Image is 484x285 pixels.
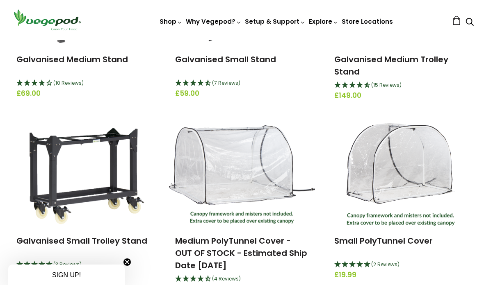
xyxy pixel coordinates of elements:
span: £149.00 [334,90,468,101]
a: Shop [160,17,183,26]
img: Medium PolyTunnel Cover - OUT OF STOCK - Estimated Ship Date September 15th [169,125,315,224]
span: (10 Reviews) [53,79,84,86]
img: Vegepod [10,8,84,32]
a: Medium PolyTunnel Cover - OUT OF STOCK - Estimated Ship Date [DATE] [175,235,307,271]
span: (7 Reviews) [212,79,240,86]
span: £19.99 [334,270,468,280]
a: Search [466,18,474,27]
div: 4.57 Stars - 7 Reviews [175,78,308,89]
a: Galvanised Small Stand [175,54,276,65]
span: (15 Reviews) [371,81,402,88]
a: Galvanised Medium Stand [16,54,128,65]
div: 4.25 Stars - 4 Reviews [175,274,308,285]
div: 4.73 Stars - 15 Reviews [334,80,468,91]
span: £69.00 [16,88,150,99]
img: Galvanised Small Trolley Stand [10,124,156,226]
a: Store Locations [342,17,393,26]
span: (2 Reviews) [371,261,400,268]
a: Small PolyTunnel Cover [334,235,433,247]
span: £59.00 [175,88,308,99]
div: 4.1 Stars - 10 Reviews [16,78,150,89]
a: Setup & Support [245,17,306,26]
div: SIGN UP!Close teaser [8,265,125,285]
a: Explore [309,17,338,26]
a: Why Vegepod? [186,17,242,26]
a: Galvanised Medium Trolley Stand [334,54,448,77]
div: 5 Stars - 2 Reviews [334,260,468,270]
span: (4 Reviews) [212,275,241,282]
a: Galvanised Small Trolley Stand [16,235,147,247]
img: Small PolyTunnel Cover [347,123,455,226]
span: SIGN UP! [52,271,81,278]
button: Close teaser [123,258,131,266]
div: 4.67 Stars - 3 Reviews [16,260,150,270]
span: (3 Reviews) [53,261,82,268]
